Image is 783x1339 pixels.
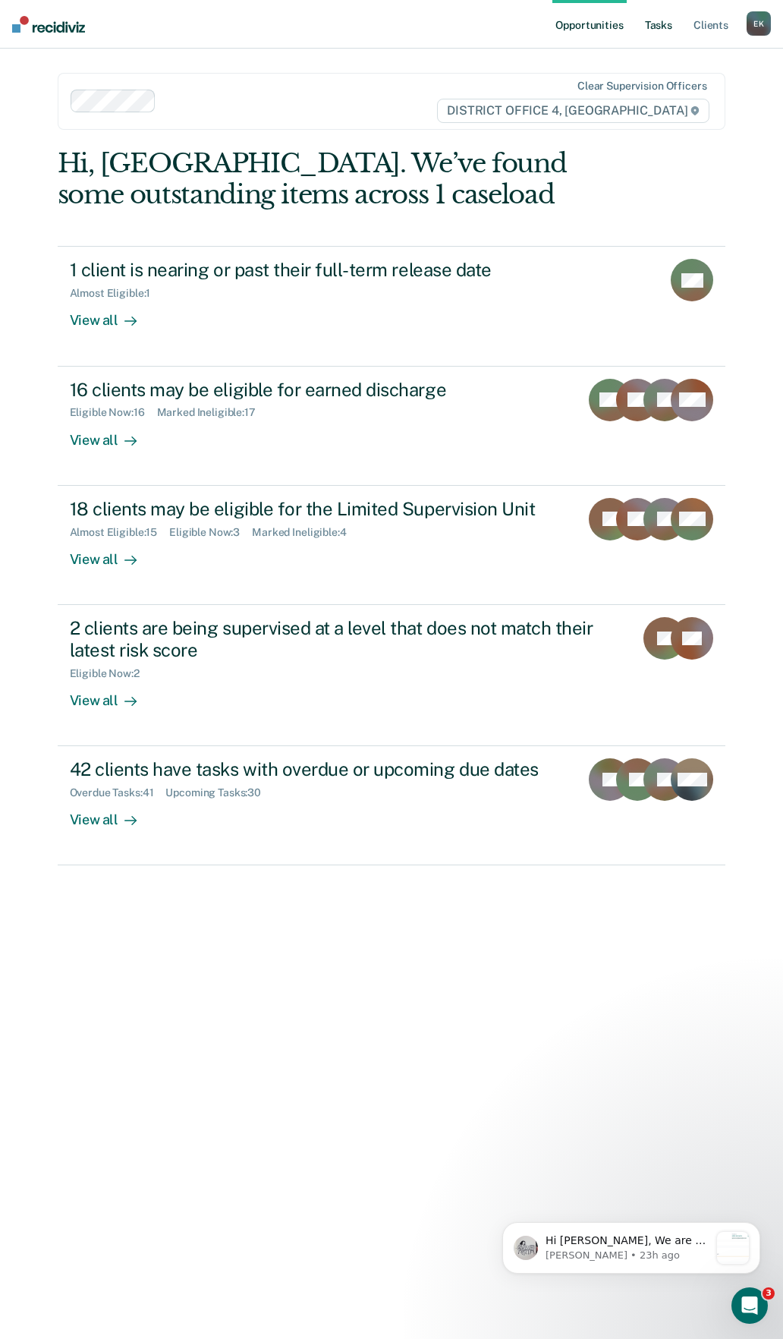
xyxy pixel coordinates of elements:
div: 1 client is nearing or past their full-term release date [70,259,602,281]
a: 18 clients may be eligible for the Limited Supervision UnitAlmost Eligible:15Eligible Now:3Marked... [58,486,726,605]
div: E K [747,11,771,36]
div: Almost Eligible : 1 [70,287,163,300]
img: Recidiviz [12,16,85,33]
div: Eligible Now : 16 [70,406,157,419]
div: Hi, [GEOGRAPHIC_DATA]. We’ve found some outstanding items across 1 caseload [58,148,593,210]
div: View all [70,419,155,449]
div: Marked Ineligible : 4 [252,526,358,539]
a: 42 clients have tasks with overdue or upcoming due datesOverdue Tasks:41Upcoming Tasks:30View all [58,746,726,865]
a: 16 clients may be eligible for earned dischargeEligible Now:16Marked Ineligible:17View all [58,367,726,486]
div: Almost Eligible : 15 [70,526,170,539]
a: 1 client is nearing or past their full-term release dateAlmost Eligible:1View all [58,246,726,366]
div: View all [70,538,155,568]
div: Upcoming Tasks : 30 [165,786,273,799]
div: View all [70,679,155,709]
iframe: Intercom notifications message [480,1192,783,1298]
div: View all [70,799,155,829]
span: 3 [763,1287,775,1300]
iframe: Intercom live chat [731,1287,768,1324]
a: 2 clients are being supervised at a level that does not match their latest risk scoreEligible Now... [58,605,726,746]
div: View all [70,300,155,329]
button: EK [747,11,771,36]
div: Clear supervision officers [577,80,706,93]
div: Overdue Tasks : 41 [70,786,166,799]
div: 42 clients have tasks with overdue or upcoming due dates [70,758,568,780]
div: Eligible Now : 2 [70,667,152,680]
div: Marked Ineligible : 17 [157,406,268,419]
div: Eligible Now : 3 [169,526,252,539]
div: 18 clients may be eligible for the Limited Supervision Unit [70,498,568,520]
span: DISTRICT OFFICE 4, [GEOGRAPHIC_DATA] [437,99,709,123]
div: 2 clients are being supervised at a level that does not match their latest risk score [70,617,602,661]
div: 16 clients may be eligible for earned discharge [70,379,568,401]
